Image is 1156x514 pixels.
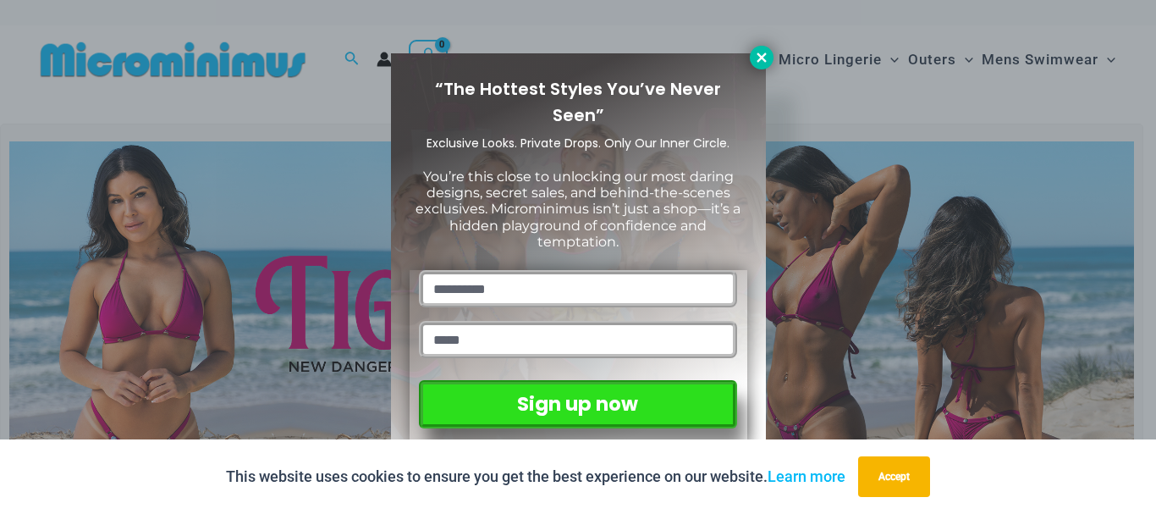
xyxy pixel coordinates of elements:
[226,464,845,489] p: This website uses cookies to ensure you get the best experience on our website.
[435,77,721,127] span: “The Hottest Styles You’ve Never Seen”
[427,135,729,152] span: Exclusive Looks. Private Drops. Only Our Inner Circle.
[419,380,736,428] button: Sign up now
[768,467,845,485] a: Learn more
[750,46,773,69] button: Close
[416,169,740,250] span: You’re this close to unlocking our most daring designs, secret sales, and behind-the-scenes exclu...
[858,456,930,497] button: Accept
